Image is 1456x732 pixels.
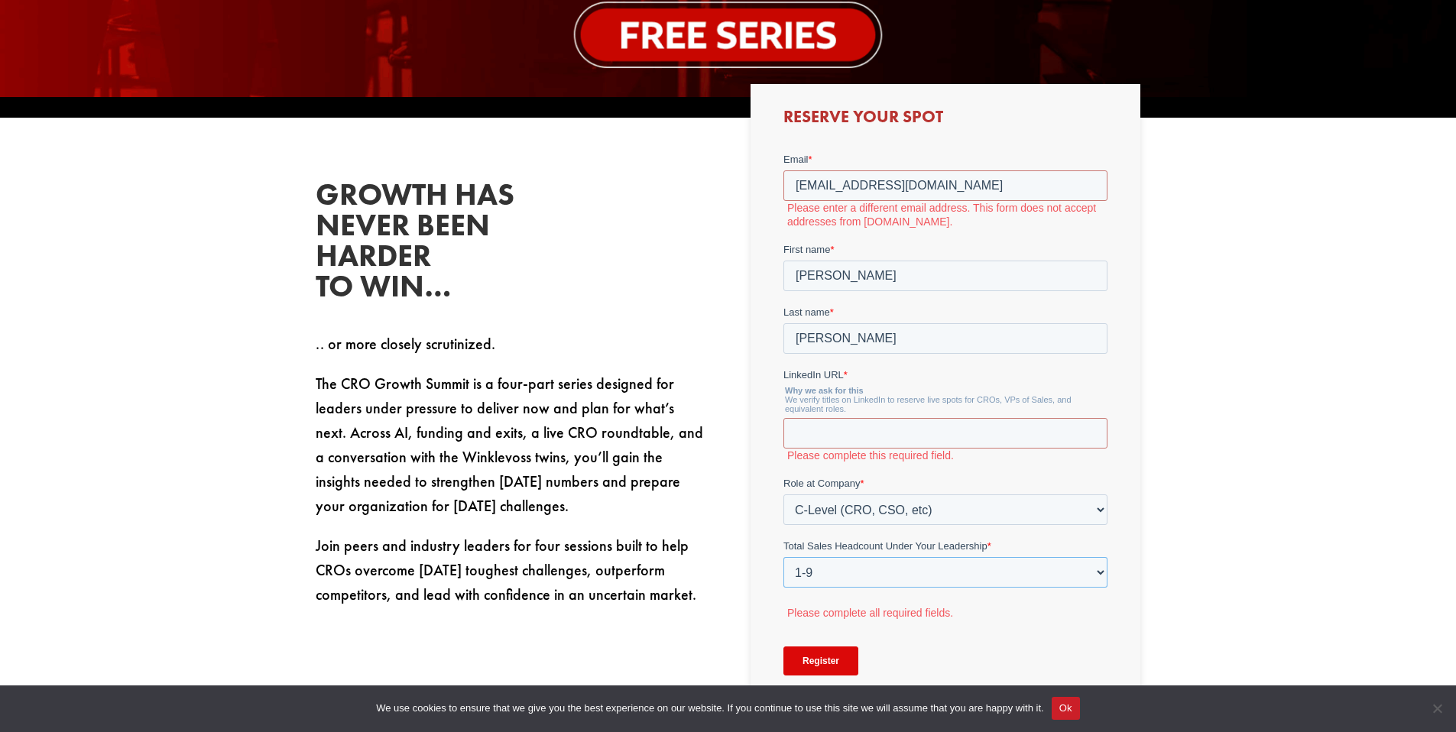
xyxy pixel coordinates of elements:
[316,536,696,604] span: Join peers and industry leaders for four sessions built to help CROs overcome [DATE] toughest cha...
[316,180,545,309] h2: Growth has never been harder to win…
[316,334,495,354] span: .. or more closely scrutinized.
[783,109,1107,133] h3: Reserve Your Spot
[1052,697,1080,720] button: Ok
[783,152,1107,716] iframe: Form 0
[376,701,1043,716] span: We use cookies to ensure that we give you the best experience on our website. If you continue to ...
[1429,701,1445,716] span: No
[316,374,703,516] span: The CRO Growth Summit is a four-part series designed for leaders under pressure to deliver now an...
